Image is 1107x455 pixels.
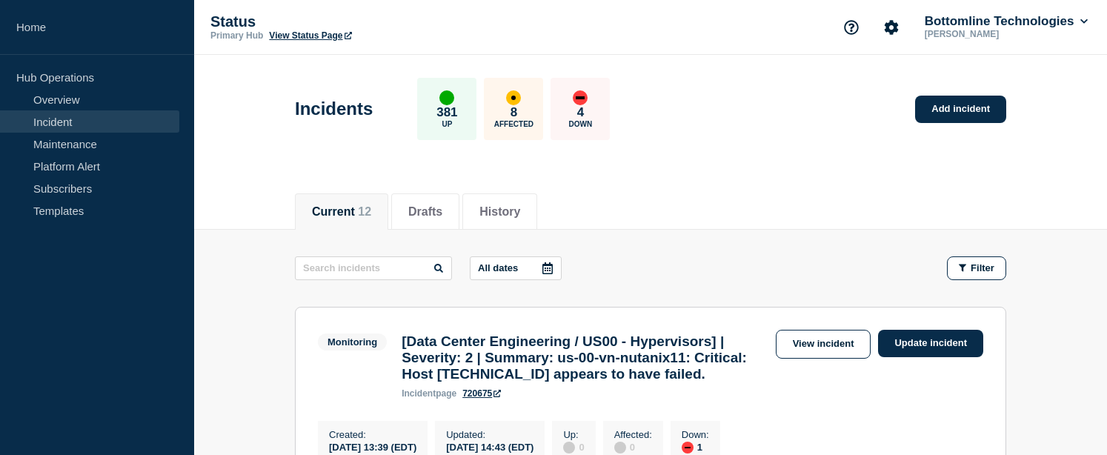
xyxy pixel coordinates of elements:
[329,440,416,453] div: [DATE] 13:39 (EDT)
[922,29,1076,39] p: [PERSON_NAME]
[295,99,373,119] h1: Incidents
[446,429,533,440] p: Updated :
[295,256,452,280] input: Search incidents
[506,90,521,105] div: affected
[402,333,768,382] h3: [Data Center Engineering / US00 - Hypervisors] | Severity: 2 | Summary: us-00-vn-nutanix11: Criti...
[614,429,652,440] p: Affected :
[876,12,907,43] button: Account settings
[312,205,371,219] button: Current 12
[947,256,1006,280] button: Filter
[446,440,533,453] div: [DATE] 14:43 (EDT)
[358,205,371,218] span: 12
[329,429,416,440] p: Created :
[915,96,1006,123] a: Add incident
[569,120,593,128] p: Down
[442,120,452,128] p: Up
[210,30,263,41] p: Primary Hub
[836,12,867,43] button: Support
[462,388,501,399] a: 720675
[577,105,584,120] p: 4
[878,330,983,357] a: Update incident
[494,120,533,128] p: Affected
[776,330,871,359] a: View incident
[614,442,626,454] div: disabled
[971,262,994,273] span: Filter
[563,429,584,440] p: Up :
[682,429,709,440] p: Down :
[318,333,387,351] span: Monitoring
[682,442,694,454] div: down
[563,440,584,454] div: 0
[210,13,507,30] p: Status
[479,205,520,219] button: History
[573,90,588,105] div: down
[402,388,456,399] p: page
[269,30,351,41] a: View Status Page
[563,442,575,454] div: disabled
[682,440,709,454] div: 1
[470,256,562,280] button: All dates
[614,440,652,454] div: 0
[511,105,517,120] p: 8
[408,205,442,219] button: Drafts
[478,262,518,273] p: All dates
[436,105,457,120] p: 381
[439,90,454,105] div: up
[922,14,1091,29] button: Bottomline Technologies
[402,388,436,399] span: incident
